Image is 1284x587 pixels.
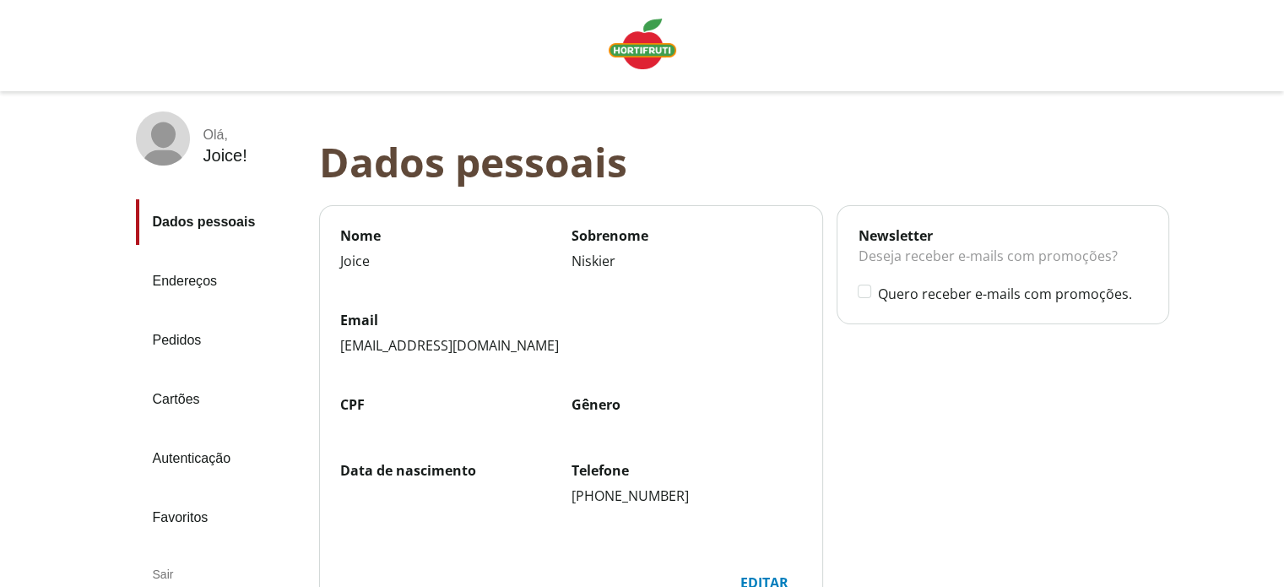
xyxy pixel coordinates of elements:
[609,19,676,69] img: Logo
[602,12,683,79] a: Logo
[340,461,572,480] label: Data de nascimento
[340,311,803,329] label: Email
[340,226,572,245] label: Nome
[319,139,1183,185] div: Dados pessoais
[136,199,306,245] a: Dados pessoais
[572,395,803,414] label: Gênero
[203,146,247,166] div: Joice !
[203,128,247,143] div: Olá ,
[136,495,306,541] a: Favoritos
[572,226,803,245] label: Sobrenome
[858,245,1147,284] div: Deseja receber e-mails com promoções?
[340,252,572,270] div: Joice
[136,258,306,304] a: Endereços
[136,436,306,481] a: Autenticação
[340,395,572,414] label: CPF
[572,486,803,505] div: [PHONE_NUMBER]
[340,336,803,355] div: [EMAIL_ADDRESS][DOMAIN_NAME]
[136,318,306,363] a: Pedidos
[136,377,306,422] a: Cartões
[572,461,803,480] label: Telefone
[877,285,1147,303] label: Quero receber e-mails com promoções.
[858,226,1147,245] div: Newsletter
[572,252,803,270] div: Niskier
